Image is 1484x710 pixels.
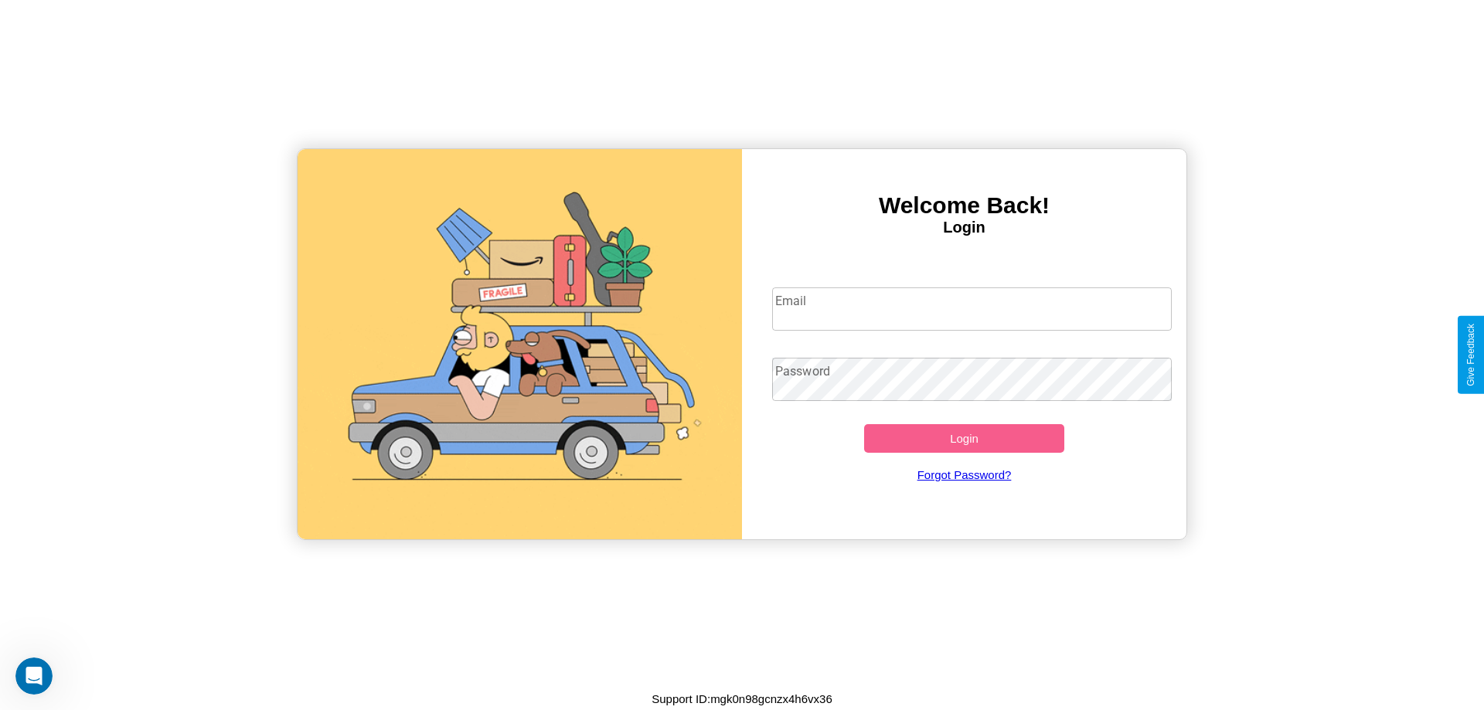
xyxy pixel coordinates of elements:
[652,688,832,709] p: Support ID: mgk0n98gcnzx4h6vx36
[15,657,53,695] iframe: Intercom live chat
[742,219,1186,236] h4: Login
[742,192,1186,219] h3: Welcome Back!
[764,453,1165,497] a: Forgot Password?
[864,424,1064,453] button: Login
[1465,324,1476,386] div: Give Feedback
[298,149,742,539] img: gif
